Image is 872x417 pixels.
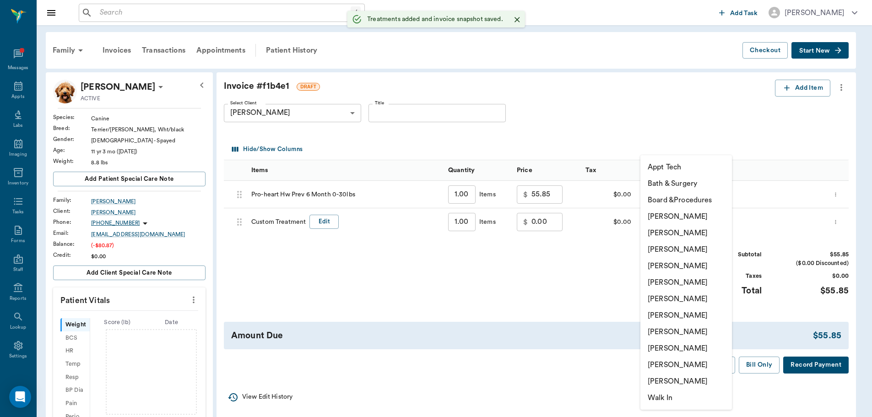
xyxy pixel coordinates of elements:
[640,357,732,373] li: [PERSON_NAME]
[640,175,732,192] li: Bath & Surgery
[640,258,732,274] li: [PERSON_NAME]
[640,291,732,307] li: [PERSON_NAME]
[640,373,732,390] li: [PERSON_NAME]
[640,159,732,175] li: Appt Tech
[640,274,732,291] li: [PERSON_NAME]
[9,386,31,408] div: Open Intercom Messenger
[640,241,732,258] li: [PERSON_NAME]
[640,340,732,357] li: [PERSON_NAME]
[510,13,524,27] button: Close
[367,11,503,27] div: Treatments added and invoice snapshot saved.
[640,324,732,340] li: [PERSON_NAME]
[640,192,732,208] li: Board &Procedures
[640,307,732,324] li: [PERSON_NAME]
[640,208,732,225] li: [PERSON_NAME]
[640,390,732,406] li: Walk In
[640,225,732,241] li: [PERSON_NAME]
